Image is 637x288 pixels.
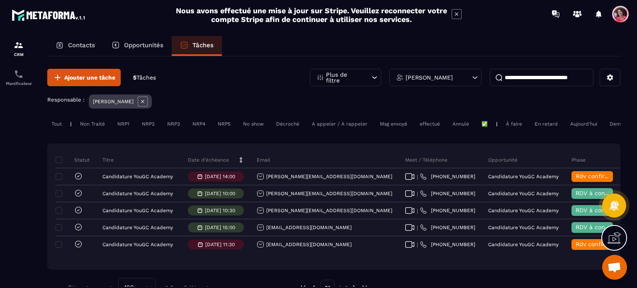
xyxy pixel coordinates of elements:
[58,157,90,163] p: Statut
[576,207,629,213] span: RDV à confimer ❓
[205,208,235,213] p: [DATE] 10:30
[93,99,134,104] p: [PERSON_NAME]
[205,191,235,196] p: [DATE] 10:00
[530,119,562,129] div: En retard
[477,119,492,129] div: ✅
[192,41,214,49] p: Tâches
[76,119,109,129] div: Non Traité
[420,241,475,248] a: [PHONE_NUMBER]
[124,41,163,49] p: Opportunités
[488,225,559,230] p: Candidature YouGC Academy
[70,121,72,127] p: |
[448,119,473,129] div: Annulé
[576,173,622,179] span: Rdv confirmé ✅
[417,208,418,214] span: |
[14,40,24,50] img: formation
[308,119,372,129] div: A appeler / A rappeler
[64,73,115,82] span: Ajouter une tâche
[488,242,559,247] p: Candidature YouGC Academy
[417,225,418,231] span: |
[326,72,362,83] p: Plus de filtre
[257,157,270,163] p: Email
[571,157,586,163] p: Phase
[2,63,35,92] a: schedulerschedulerPlanificateur
[576,241,622,247] span: Rdv confirmé ✅
[420,207,475,214] a: [PHONE_NUMBER]
[102,157,114,163] p: Titre
[488,174,559,179] p: Candidature YouGC Academy
[2,81,35,86] p: Planificateur
[205,225,235,230] p: [DATE] 15:00
[605,119,632,129] div: Demain
[102,242,173,247] p: Candidature YouGC Academy
[602,255,627,280] a: Ouvrir le chat
[488,157,518,163] p: Opportunité
[188,119,209,129] div: NRP4
[102,174,173,179] p: Candidature YouGC Academy
[272,119,304,129] div: Décroché
[2,52,35,57] p: CRM
[416,119,444,129] div: effectué
[576,190,629,196] span: RDV à confimer ❓
[496,121,498,127] p: |
[68,41,95,49] p: Contacts
[406,75,453,80] p: [PERSON_NAME]
[239,119,268,129] div: No show
[103,36,172,56] a: Opportunités
[47,69,121,86] button: Ajouter une tâche
[172,36,222,56] a: Tâches
[102,225,173,230] p: Candidature YouGC Academy
[47,97,85,103] p: Responsable :
[136,74,156,81] span: Tâches
[488,208,559,213] p: Candidature YouGC Academy
[420,224,475,231] a: [PHONE_NUMBER]
[566,119,601,129] div: Aujourd'hui
[405,157,447,163] p: Meet / Téléphone
[188,157,229,163] p: Date d’échéance
[163,119,184,129] div: NRP3
[417,174,418,180] span: |
[138,119,159,129] div: NRP2
[205,174,235,179] p: [DATE] 14:00
[47,36,103,56] a: Contacts
[133,74,156,82] p: 5
[102,191,173,196] p: Candidature YouGC Academy
[47,119,66,129] div: Tout
[175,6,447,24] h2: Nous avons effectué une mise à jour sur Stripe. Veuillez reconnecter votre compte Stripe afin de ...
[14,69,24,79] img: scheduler
[376,119,411,129] div: Msg envoyé
[417,242,418,248] span: |
[488,191,559,196] p: Candidature YouGC Academy
[102,208,173,213] p: Candidature YouGC Academy
[214,119,235,129] div: NRP5
[576,224,629,230] span: RDV à confimer ❓
[2,34,35,63] a: formationformationCRM
[417,191,418,197] span: |
[12,7,86,22] img: logo
[420,173,475,180] a: [PHONE_NUMBER]
[205,242,235,247] p: [DATE] 11:30
[502,119,526,129] div: À faire
[420,190,475,197] a: [PHONE_NUMBER]
[113,119,134,129] div: NRP1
